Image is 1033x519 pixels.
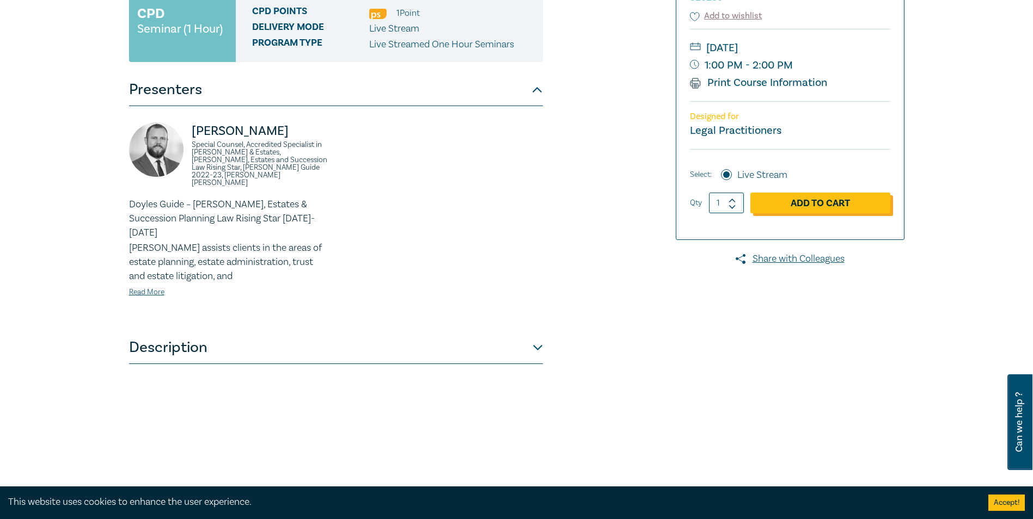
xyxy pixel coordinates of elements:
img: Professional Skills [369,9,387,19]
small: [DATE] [690,39,890,57]
input: 1 [709,193,744,213]
p: Doyles Guide – [PERSON_NAME], Estates & Succession Planning Law Rising Star [DATE]-[DATE] [129,197,329,240]
button: Presenters [129,73,543,106]
button: Description [129,331,543,364]
span: Can we help ? [1014,381,1024,464]
p: Designed for [690,112,890,122]
small: Special Counsel, Accredited Specialist in [PERSON_NAME] & Estates, [PERSON_NAME], Estates and Suc... [192,141,329,187]
a: Read More [129,287,164,297]
button: Accept cookies [988,495,1025,511]
span: Program type [252,38,369,52]
small: Legal Practitioners [690,123,781,138]
a: Print Course Information [690,76,828,90]
div: This website uses cookies to enhance the user experience. [8,495,972,509]
span: Select: [690,169,712,181]
img: https://s3.ap-southeast-2.amazonaws.com/lc-presenter-images/Jack%20Conway.jpg [129,122,184,177]
span: CPD Points [252,6,369,20]
h3: CPD [137,4,164,23]
p: [PERSON_NAME] assists clients in the areas of estate planning, estate administration, trust and e... [129,241,329,283]
label: Live Stream [737,168,787,182]
span: Delivery Mode [252,22,369,36]
p: [PERSON_NAME] [192,122,329,140]
p: Live Streamed One Hour Seminars [369,38,514,52]
a: Share with Colleagues [676,252,904,266]
small: Seminar (1 Hour) [137,23,223,34]
a: Add to Cart [750,193,890,213]
li: 1 Point [396,6,420,20]
button: Add to wishlist [690,10,762,22]
label: Qty [690,197,702,209]
span: Live Stream [369,22,419,35]
small: 1:00 PM - 2:00 PM [690,57,890,74]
